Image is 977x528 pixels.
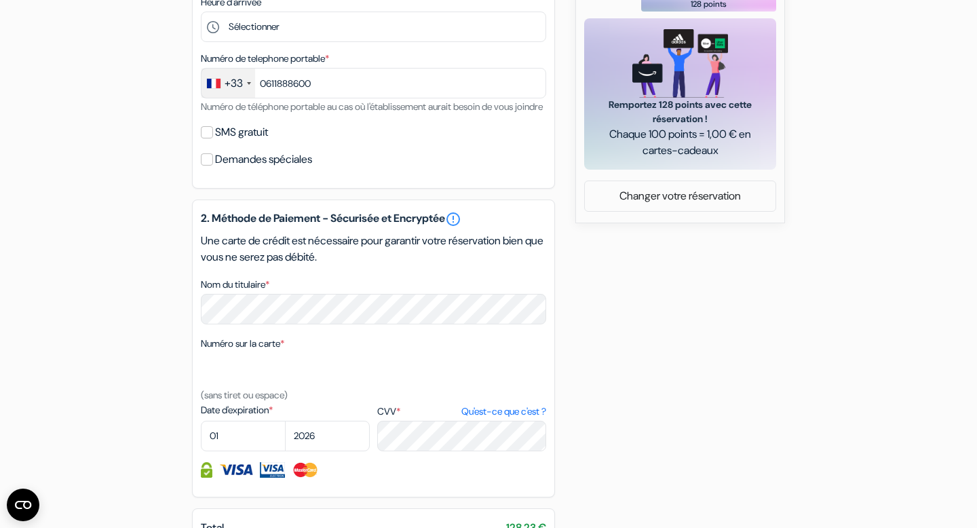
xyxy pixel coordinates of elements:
label: SMS gratuit [215,123,268,142]
a: error_outline [445,211,461,227]
span: Remportez 128 points avec cette réservation ! [600,98,760,126]
label: Numéro sur la carte [201,337,284,351]
a: Changer votre réservation [585,183,775,209]
img: Information de carte de crédit entièrement encryptée et sécurisée [201,462,212,478]
div: +33 [225,75,243,92]
img: gift_card_hero_new.png [632,29,728,98]
label: Nom du titulaire [201,278,269,292]
small: Numéro de téléphone portable au cas où l'établissement aurait besoin de vous joindre [201,100,543,113]
span: Chaque 100 points = 1,00 € en cartes-cadeaux [600,126,760,159]
img: Master Card [292,462,320,478]
small: (sans tiret ou espace) [201,389,288,401]
div: France: +33 [202,69,255,98]
label: CVV [377,404,546,419]
p: Une carte de crédit est nécessaire pour garantir votre réservation bien que vous ne serez pas déb... [201,233,546,265]
h5: 2. Méthode de Paiement - Sécurisée et Encryptée [201,211,546,227]
label: Numéro de telephone portable [201,52,329,66]
input: 6 12 34 56 78 [201,68,546,98]
label: Demandes spéciales [215,150,312,169]
button: Ouvrir le widget CMP [7,489,39,521]
a: Qu'est-ce que c'est ? [461,404,546,419]
img: Visa [219,462,253,478]
label: Date d'expiration [201,403,370,417]
img: Visa Electron [260,462,284,478]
